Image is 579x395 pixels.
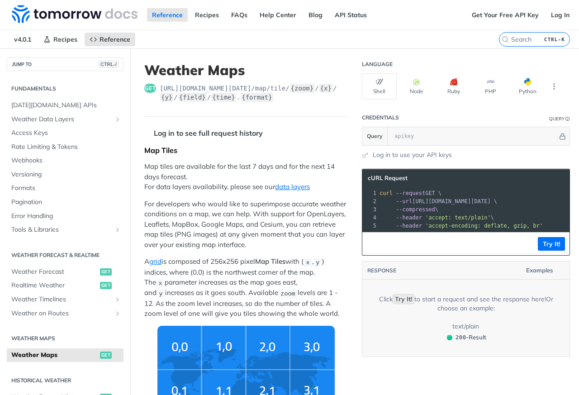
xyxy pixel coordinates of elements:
[7,265,123,279] a: Weather Forecastget
[280,290,295,297] span: zoom
[399,73,434,100] button: Node
[144,162,348,192] p: Map tiles are available for the last 7 days and for the next 14 days forecast. For data layers av...
[304,8,327,22] a: Blog
[367,266,397,275] button: RESPONSE
[144,128,263,138] div: Log in to see full request history
[362,127,388,145] button: Query
[275,182,310,191] a: data layers
[368,174,408,182] span: cURL Request
[100,282,112,289] span: get
[114,296,121,303] button: Show subpages for Weather Timelines
[158,280,162,286] span: x
[377,295,555,313] div: Click to start a request and see the response here! Or choose an example:
[7,334,123,343] h2: Weather Maps
[114,116,121,123] button: Show subpages for Weather Data Layers
[178,93,207,102] label: {field}
[255,257,285,266] strong: Map Tiles
[306,259,309,266] span: x
[241,93,273,102] label: {format}
[147,8,188,22] a: Reference
[425,214,491,221] span: 'accept: text/plain'
[7,126,123,140] a: Access Keys
[53,35,77,43] span: Recipes
[456,333,486,342] span: - Result
[11,309,112,318] span: Weather on Routes
[452,322,479,331] div: text/plain
[316,259,319,266] span: y
[11,351,98,360] span: Weather Maps
[11,128,121,138] span: Access Keys
[396,190,425,196] span: --request
[362,61,393,68] div: Language
[365,174,418,183] button: cURL Request
[144,84,156,93] span: get
[38,33,82,46] a: Recipes
[367,237,380,251] button: Copy to clipboard
[11,198,121,207] span: Pagination
[7,140,123,154] a: Rate Limiting & Tokens
[7,154,123,167] a: Webhooks
[100,352,112,359] span: get
[7,279,123,292] a: Realtime Weatherget
[114,310,121,317] button: Show subpages for Weather on Routes
[144,199,348,250] p: For developers who would like to superimpose accurate weather conditions on a map, we can help. W...
[11,267,98,276] span: Weather Forecast
[7,223,123,237] a: Tools & LibrariesShow subpages for Tools & Libraries
[467,8,544,22] a: Get Your Free API Key
[7,57,123,71] button: JUMP TOCTRL-/
[558,132,567,141] button: Hide
[380,190,393,196] span: curl
[211,93,236,102] label: {time}
[7,99,123,112] a: [DATE][DOMAIN_NAME] APIs
[396,206,435,213] span: --compressed
[550,82,558,90] svg: More ellipsis
[549,115,565,122] div: Query
[85,33,135,46] a: Reference
[547,80,561,93] button: More Languages
[7,195,123,209] a: Pagination
[160,93,173,102] label: {y}
[99,61,119,68] span: CTRL-/
[510,73,545,100] button: Python
[362,73,397,100] button: Shell
[362,205,378,214] div: 3
[159,290,162,297] span: y
[11,295,112,304] span: Weather Timelines
[396,214,422,221] span: --header
[549,115,570,122] div: QueryInformation
[255,8,301,22] a: Help Center
[114,226,121,233] button: Show subpages for Tools & Libraries
[100,268,112,276] span: get
[526,266,553,275] span: Examples
[390,127,558,145] input: apikey
[436,73,471,100] button: Ruby
[362,197,378,205] div: 2
[7,376,123,385] h2: Historical Weather
[11,212,121,221] span: Error Handling
[456,334,466,341] span: 200
[11,115,112,124] span: Weather Data Layers
[7,168,123,181] a: Versioning
[290,84,315,93] label: {zoom}
[149,257,161,266] a: grid
[319,84,332,93] label: {x}
[380,190,441,196] span: GET \
[144,62,348,78] h1: Weather Maps
[7,209,123,223] a: Error Handling
[425,223,543,229] span: 'accept-encoding: deflate, gzip, br'
[7,181,123,195] a: Formats
[380,206,438,213] span: \
[380,198,497,205] span: [URL][DOMAIN_NAME][DATE] \
[7,113,123,126] a: Weather Data LayersShow subpages for Weather Data Layers
[362,222,378,230] div: 5
[11,170,121,179] span: Versioning
[396,198,412,205] span: --url
[330,8,372,22] a: API Status
[11,156,121,165] span: Webhooks
[396,223,422,229] span: --header
[160,84,348,102] span: https://api.tomorrow.io/v4/map/tile/{zoom}/{x}/{y}/{field}/{time}.{format}
[362,189,378,197] div: 1
[542,35,567,44] kbd: CTRL-K
[565,117,570,121] i: Information
[12,5,138,23] img: Tomorrow.io Weather API Docs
